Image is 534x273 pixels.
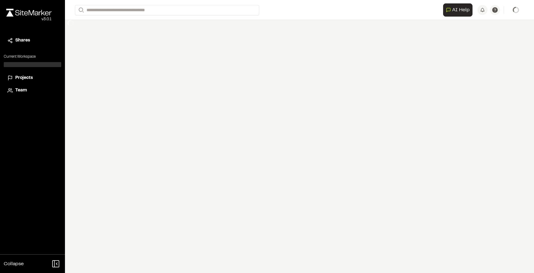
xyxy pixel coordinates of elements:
div: Oh geez...please don't... [6,17,52,22]
span: AI Help [452,6,470,14]
button: Search [75,5,86,15]
p: Current Workspace [4,54,61,60]
button: Open AI Assistant [443,3,472,17]
span: Team [15,87,27,94]
a: Shares [7,37,57,44]
a: Team [7,87,57,94]
span: Collapse [4,260,24,268]
img: rebrand.png [6,9,52,17]
a: Projects [7,75,57,81]
span: Shares [15,37,30,44]
div: Open AI Assistant [443,3,475,17]
span: Projects [15,75,33,81]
